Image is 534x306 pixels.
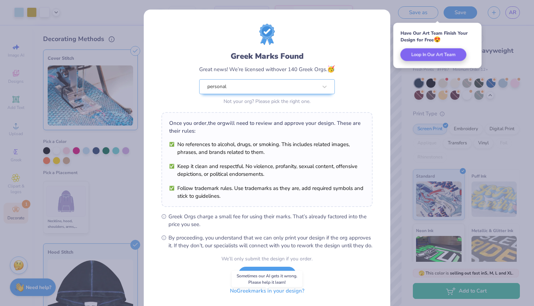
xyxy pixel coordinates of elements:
li: No references to alcohol, drugs, or smoking. This includes related images, phrases, and brands re... [169,140,365,156]
img: license-marks-badge.png [259,24,275,45]
button: NoGreekmarks in your design? [224,284,310,298]
span: 🥳 [327,65,335,73]
div: Not your org? Please pick the right one. [199,98,335,105]
button: Loop In Our Art Team [400,48,467,61]
div: Sometimes our AI gets it wrong. Please help it learn! [232,271,302,287]
div: Great news! We’re licensed with over 140 Greek Orgs. [199,64,335,74]
span: Greek Orgs charge a small fee for using their marks. That’s already factored into the price you see. [168,213,373,228]
div: Once you order, the org will need to review and approve your design. These are their rules: [169,119,365,135]
span: 😍 [434,36,441,44]
div: We’ll only submit the design if you order. [221,255,313,262]
div: Have Our Art Team Finish Your Design for Free [400,30,475,43]
button: I Understand! [238,267,296,281]
li: Keep it clean and respectful. No violence, profanity, sexual content, offensive depictions, or po... [169,162,365,178]
span: By proceeding, you understand that we can only print your design if the org approves it. If they ... [168,234,373,249]
li: Follow trademark rules. Use trademarks as they are, add required symbols and stick to guidelines. [169,184,365,200]
div: Greek Marks Found [199,51,335,62]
